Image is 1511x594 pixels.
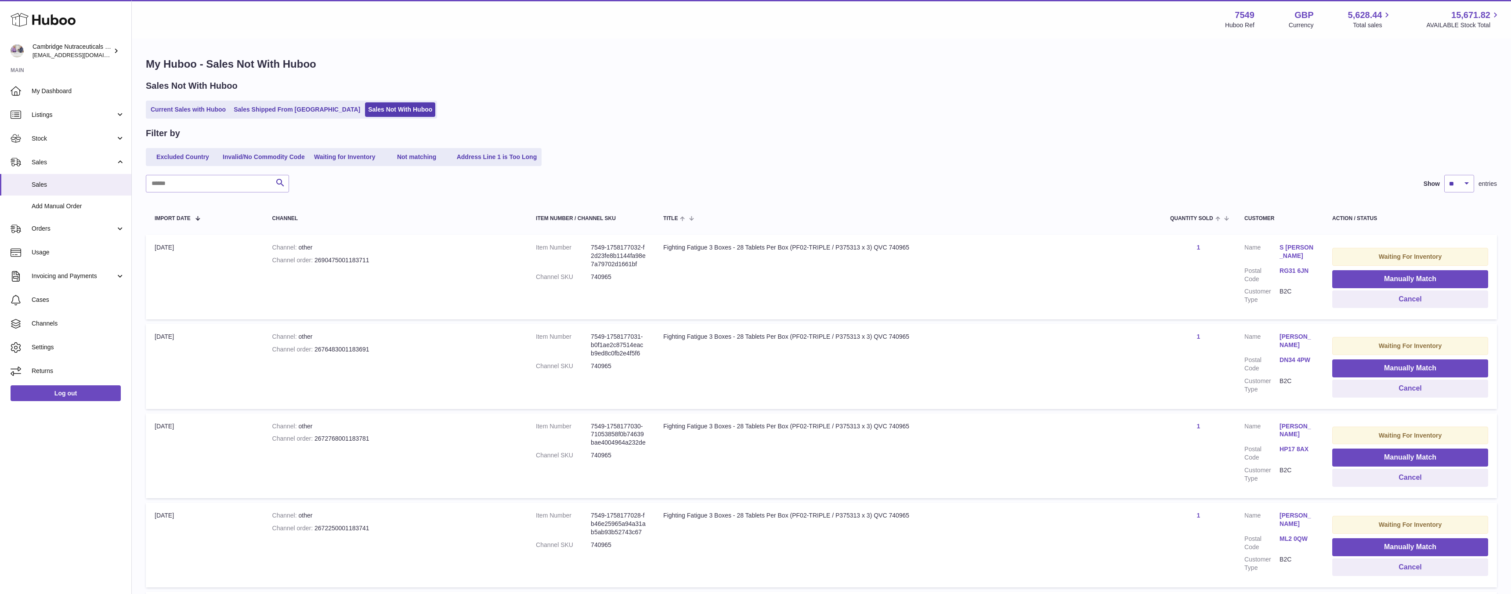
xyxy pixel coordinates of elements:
[32,272,116,280] span: Invoicing and Payments
[1379,342,1442,349] strong: Waiting For Inventory
[1280,555,1315,572] dd: B2C
[663,422,1153,431] div: Fighting Fatigue 3 Boxes - 28 Tablets Per Box (PF02-TRIPLE / P375313 x 3) QVC 740965
[1170,216,1213,221] span: Quantity Sold
[272,435,315,442] strong: Channel order
[1197,512,1200,519] a: 1
[146,235,264,319] td: [DATE]
[1225,21,1254,29] div: Huboo Ref
[536,216,646,221] div: Item Number / Channel SKU
[1280,333,1315,349] a: [PERSON_NAME]
[1244,555,1280,572] dt: Customer Type
[272,511,519,520] div: other
[1280,535,1315,543] a: ML2 0QW
[1353,21,1392,29] span: Total sales
[220,150,308,164] a: Invalid/No Commodity Code
[1244,216,1315,221] div: Customer
[1244,356,1280,373] dt: Postal Code
[1280,422,1315,439] a: [PERSON_NAME]
[1280,243,1315,260] a: S [PERSON_NAME]
[591,422,646,447] dd: 7549-1758177030-71053858f0b74639bae4004964a232de
[272,345,519,354] div: 2676483001183691
[1280,267,1315,275] a: RG31 6JN
[365,102,435,117] a: Sales Not With Huboo
[272,512,299,519] strong: Channel
[1244,445,1280,462] dt: Postal Code
[1244,466,1280,483] dt: Customer Type
[1478,180,1497,188] span: entries
[1280,377,1315,394] dd: B2C
[11,44,24,58] img: qvc@camnutra.com
[272,333,299,340] strong: Channel
[1244,287,1280,304] dt: Customer Type
[146,324,264,409] td: [DATE]
[32,158,116,167] span: Sales
[1332,558,1488,576] button: Cancel
[1332,270,1488,288] button: Manually Match
[32,367,125,375] span: Returns
[454,150,540,164] a: Address Line 1 is Too Long
[272,243,519,252] div: other
[32,296,125,304] span: Cases
[272,216,519,221] div: Channel
[1348,9,1382,21] span: 5,628.44
[146,413,264,498] td: [DATE]
[1244,511,1280,530] dt: Name
[272,257,315,264] strong: Channel order
[272,333,519,341] div: other
[1332,290,1488,308] button: Cancel
[272,346,315,353] strong: Channel order
[591,541,646,549] dd: 740965
[32,225,116,233] span: Orders
[1332,449,1488,467] button: Manually Match
[536,422,591,447] dt: Item Number
[1426,21,1500,29] span: AVAILABLE Stock Total
[1379,432,1442,439] strong: Waiting For Inventory
[1280,287,1315,304] dd: B2C
[272,524,519,532] div: 2672250001183741
[591,273,646,281] dd: 740965
[146,57,1497,71] h1: My Huboo - Sales Not With Huboo
[32,202,125,210] span: Add Manual Order
[536,541,591,549] dt: Channel SKU
[1244,267,1280,283] dt: Postal Code
[32,111,116,119] span: Listings
[663,333,1153,341] div: Fighting Fatigue 3 Boxes - 28 Tablets Per Box (PF02-TRIPLE / P375313 x 3) QVC 740965
[1332,538,1488,556] button: Manually Match
[1294,9,1313,21] strong: GBP
[155,216,191,221] span: Import date
[1424,180,1440,188] label: Show
[663,511,1153,520] div: Fighting Fatigue 3 Boxes - 28 Tablets Per Box (PF02-TRIPLE / P375313 x 3) QVC 740965
[1379,521,1442,528] strong: Waiting For Inventory
[33,43,112,59] div: Cambridge Nutraceuticals Ltd
[32,319,125,328] span: Channels
[536,451,591,460] dt: Channel SKU
[146,503,264,587] td: [DATE]
[536,362,591,370] dt: Channel SKU
[146,80,238,92] h2: Sales Not With Huboo
[1244,243,1280,262] dt: Name
[1244,377,1280,394] dt: Customer Type
[32,248,125,257] span: Usage
[591,333,646,358] dd: 7549-1758177031-b0f1ae2c87514eacb9ed8c0fb2e4f5f6
[1332,359,1488,377] button: Manually Match
[536,511,591,536] dt: Item Number
[591,511,646,536] dd: 7549-1758177028-fb46e25965a94a31ab5ab93b52743c67
[146,127,180,139] h2: Filter by
[1332,380,1488,398] button: Cancel
[310,150,380,164] a: Waiting for Inventory
[1197,333,1200,340] a: 1
[1289,21,1314,29] div: Currency
[32,134,116,143] span: Stock
[1244,333,1280,351] dt: Name
[1197,244,1200,251] a: 1
[231,102,363,117] a: Sales Shipped From [GEOGRAPHIC_DATA]
[1332,216,1488,221] div: Action / Status
[1244,422,1280,441] dt: Name
[591,243,646,268] dd: 7549-1758177032-f2d23fe8b1144fa98e7a79702d1661bf
[1197,423,1200,430] a: 1
[663,216,678,221] span: Title
[1244,535,1280,551] dt: Postal Code
[1280,466,1315,483] dd: B2C
[148,102,229,117] a: Current Sales with Huboo
[536,273,591,281] dt: Channel SKU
